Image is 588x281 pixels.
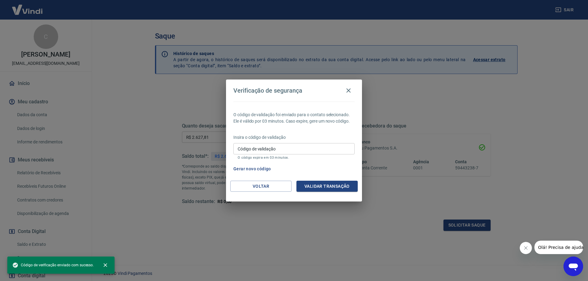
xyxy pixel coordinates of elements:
button: close [99,258,112,272]
span: Código de verificação enviado com sucesso. [12,262,94,268]
button: Gerar novo código [231,163,273,175]
button: Validar transação [296,181,358,192]
p: O código de validação foi enviado para o contato selecionado. Ele é válido por 03 minutos. Caso e... [233,112,355,124]
iframe: Mensagem da empresa [534,241,583,254]
h4: Verificação de segurança [233,87,302,94]
p: O código expira em 03 minutos. [238,156,350,160]
iframe: Fechar mensagem [520,242,532,254]
p: Insira o código de validação [233,134,355,141]
iframe: Botão para abrir a janela de mensagens [563,257,583,276]
span: Olá! Precisa de ajuda? [4,4,51,9]
button: Voltar [230,181,292,192]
